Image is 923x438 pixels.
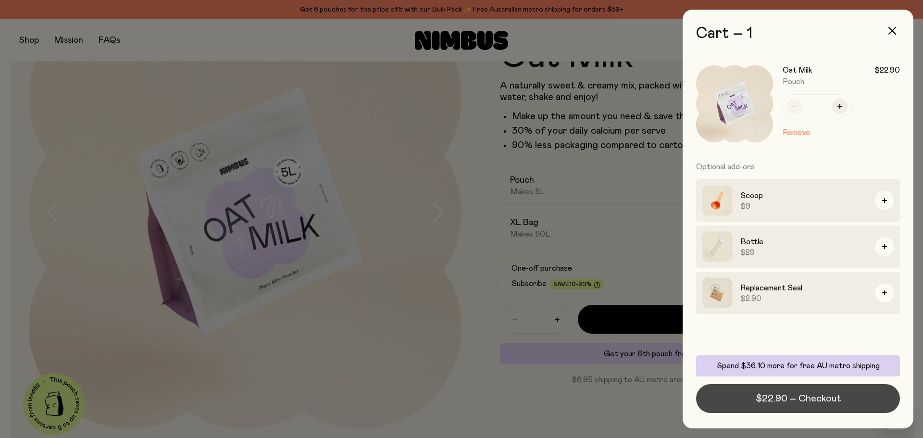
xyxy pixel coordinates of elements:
[756,392,841,405] span: $22.90 – Checkout
[740,282,867,294] h3: Replacement Seal
[696,154,900,179] h3: Optional add-ons
[696,25,900,42] h2: Cart – 1
[783,78,804,86] span: Pouch
[740,236,867,248] h3: Bottle
[740,248,867,257] span: $29
[696,384,900,413] button: $22.90 – Checkout
[740,190,867,201] h3: Scoop
[740,201,867,211] span: $9
[783,127,810,138] button: Remove
[702,361,894,371] p: Spend $36.10 more for free AU metro shipping
[783,65,812,75] h3: Oat Milk
[740,294,867,303] span: $2.90
[874,65,900,75] span: $22.90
